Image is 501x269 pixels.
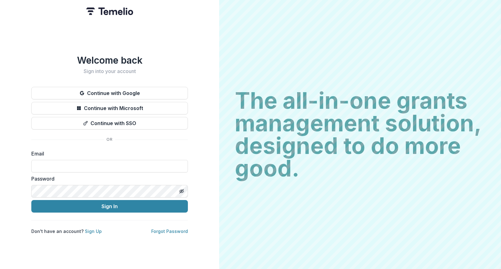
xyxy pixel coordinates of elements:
[85,229,102,234] a: Sign Up
[177,186,187,196] button: Toggle password visibility
[31,55,188,66] h1: Welcome back
[31,102,188,114] button: Continue with Microsoft
[31,175,184,182] label: Password
[31,150,184,157] label: Email
[151,229,188,234] a: Forgot Password
[31,200,188,213] button: Sign In
[31,117,188,129] button: Continue with SSO
[86,8,133,15] img: Temelio
[31,228,102,235] p: Don't have an account?
[31,87,188,99] button: Continue with Google
[31,68,188,74] h2: Sign into your account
